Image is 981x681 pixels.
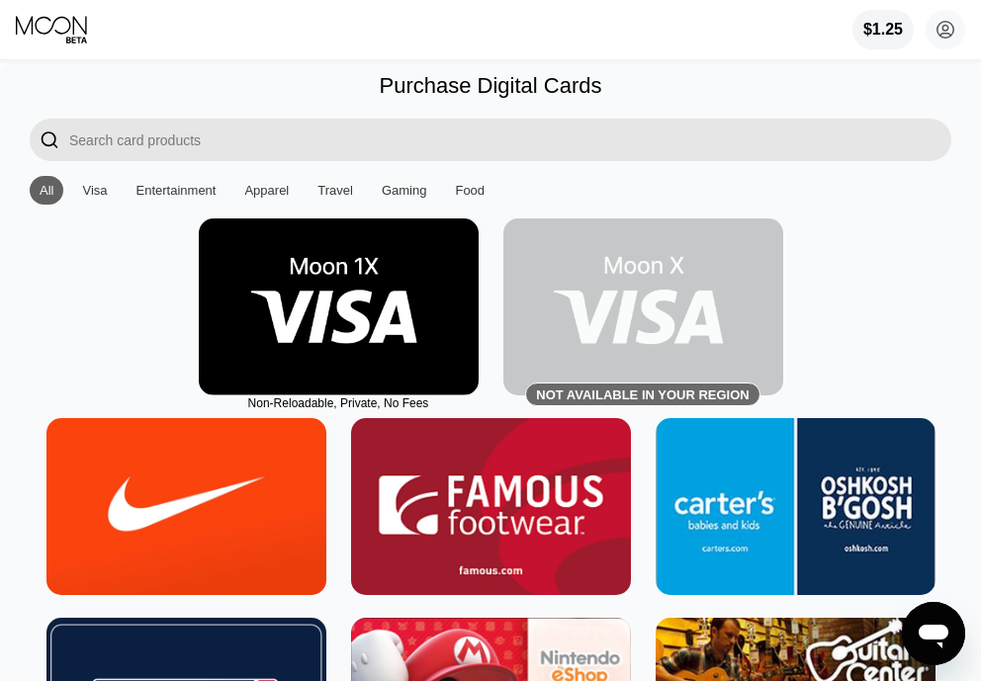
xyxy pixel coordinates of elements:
div: Entertainment [136,183,217,198]
div:  [30,119,69,161]
div: Apparel [234,176,299,205]
div: Gaming [382,183,427,198]
div: Gaming [372,176,437,205]
iframe: Button to launch messaging window, conversation in progress [902,602,965,665]
div: Travel [317,183,353,198]
div: Not available in your region [503,218,783,395]
div: $1.25 [863,21,903,39]
div: All [40,183,53,198]
div: Not available in your region [536,387,749,402]
div: Purchase Digital Cards [380,73,602,99]
div: Food [445,176,494,205]
div: $1.25 [852,10,914,49]
div: Non-Reloadable, Private, No Fees [199,396,479,410]
div: Food [455,183,485,198]
div: Apparel [244,183,289,198]
div: Entertainment [127,176,226,205]
div: Visa [82,183,107,198]
input: Search card products [69,119,951,161]
div: All [30,176,63,205]
div: Travel [308,176,363,205]
div:  [40,128,59,151]
div: Visa [72,176,117,205]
